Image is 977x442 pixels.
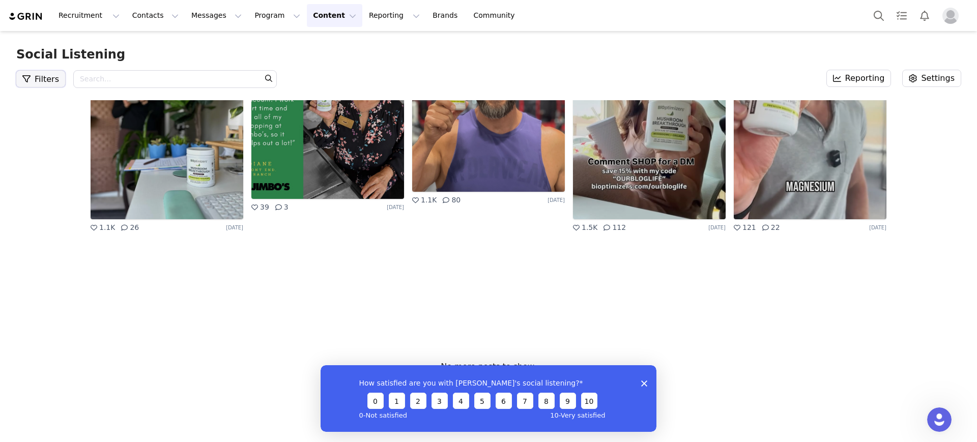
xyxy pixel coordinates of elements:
[582,222,597,233] p: 1.5K
[927,407,952,432] iframe: Intercom live chat
[827,70,891,86] button: Reporting
[913,4,936,27] button: Notifications
[16,71,65,87] button: Filters
[99,222,115,233] p: 1.1K
[890,4,913,27] a: Tasks
[185,4,248,27] button: Messages
[903,70,961,86] button: Settings
[307,4,362,27] button: Content
[251,22,404,199] img: Thumbnail preview of content created by jimbosnaturally
[387,203,404,211] p: [DATE]
[734,22,886,219] img: Thumbnail preview of content created by bengreenfieldfitness
[771,222,780,233] p: 22
[73,70,277,88] input: Search...
[868,4,890,27] button: Search
[612,222,626,233] p: 112
[573,22,726,219] img: Thumbnail preview of content created by our.blog.life
[548,196,565,204] p: [DATE]
[708,224,726,231] p: [DATE]
[936,8,969,24] button: Profile
[426,4,467,27] a: Brands
[468,4,526,27] a: Community
[321,365,656,432] iframe: Survey from GRIN
[52,4,126,27] button: Recruitment
[942,8,959,24] img: placeholder-profile.jpg
[8,12,44,21] img: grin logo
[421,195,437,205] p: 1.1K
[412,22,565,192] img: Thumbnail preview of content created by wittigworks
[226,224,243,231] p: [DATE]
[91,22,243,219] img: Thumbnail preview of content created by our.blog.life
[126,4,185,27] button: Contacts
[284,202,289,213] p: 3
[248,4,306,27] button: Program
[363,4,426,27] button: Reporting
[869,224,886,231] p: [DATE]
[16,47,961,62] h1: Social Listening
[742,222,756,233] p: 121
[260,202,269,213] p: 39
[130,222,139,233] p: 26
[451,195,461,205] p: 80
